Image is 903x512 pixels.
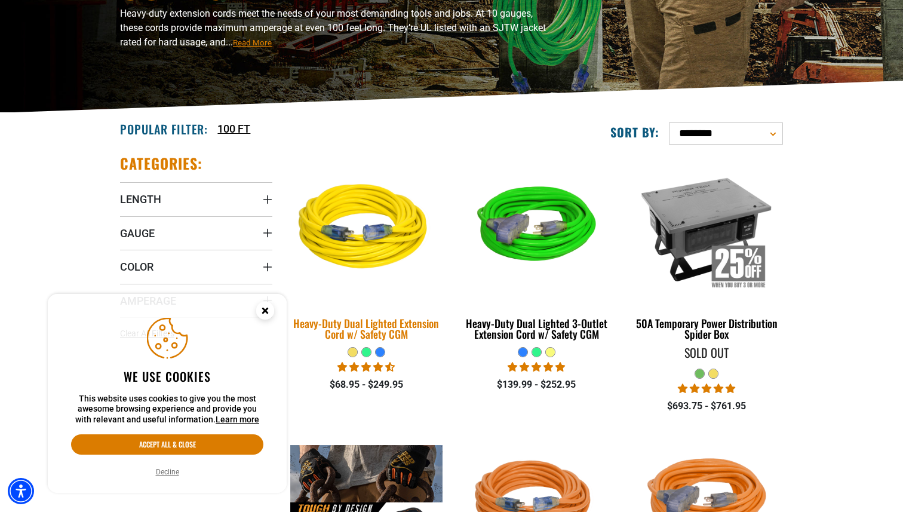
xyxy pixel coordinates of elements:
[120,260,153,274] span: Color
[631,154,783,347] a: 50A Temporary Power Distribution Spider Box 50A Temporary Power Distribution Spider Box
[120,154,202,173] h2: Categories:
[120,216,272,250] summary: Gauge
[233,38,272,47] span: Read More
[71,369,263,384] h2: We use cookies
[283,152,450,305] img: yellow
[120,8,546,48] span: Heavy-duty extension cords meet the needs of your most demanding tools and jobs. At 10 gauges, th...
[120,284,272,317] summary: Amperage
[678,383,735,394] span: 5.00 stars
[460,318,613,339] div: Heavy-Duty Dual Lighted 3-Outlet Extension Cord w/ Safety CGM
[217,121,250,137] a: 100 FT
[120,192,161,206] span: Length
[461,160,612,298] img: neon green
[120,121,208,137] h2: Popular Filter:
[120,250,272,283] summary: Color
[631,347,783,358] div: Sold Out
[631,399,783,413] div: $693.75 - $761.95
[8,478,34,504] div: Accessibility Menu
[290,154,443,347] a: yellow Heavy-Duty Dual Lighted Extension Cord w/ Safety CGM
[631,318,783,339] div: 50A Temporary Power Distribution Spider Box
[508,361,565,373] span: 4.92 stars
[71,434,263,455] button: Accept all & close
[216,415,259,424] a: Learn more
[152,466,183,478] button: Decline
[71,394,263,425] p: This website uses cookies to give you the most awesome browsing experience and provide you with r...
[48,294,287,493] aside: Cookie Consent
[290,318,443,339] div: Heavy-Duty Dual Lighted Extension Cord w/ Safety CGM
[460,154,613,347] a: neon green Heavy-Duty Dual Lighted 3-Outlet Extension Cord w/ Safety CGM
[337,361,395,373] span: 4.64 stars
[460,378,613,392] div: $139.99 - $252.95
[610,124,659,140] label: Sort by:
[631,160,782,298] img: 50A Temporary Power Distribution Spider Box
[120,182,272,216] summary: Length
[290,378,443,392] div: $68.95 - $249.95
[120,226,155,240] span: Gauge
